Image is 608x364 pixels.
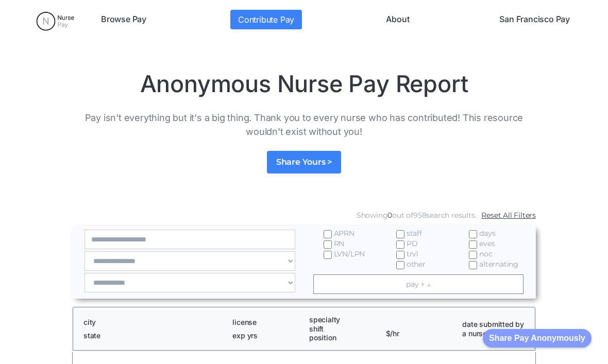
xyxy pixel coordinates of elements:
[72,207,536,299] form: Email Form
[72,111,536,138] p: Pay isn't everything but it's a big thing. Thank you to every nurse who has contributed! This res...
[407,238,418,249] span: PD
[313,274,524,294] a: pay ↑ ↓
[479,249,492,259] span: noc
[232,331,300,340] h1: exp yrs
[479,238,495,249] span: eves
[97,10,150,29] a: Browse Pay
[396,240,404,249] input: PD
[334,249,365,259] span: LVN/LPN
[357,210,477,220] div: Showing out of search results.
[479,259,518,269] span: alternating
[83,318,223,327] h1: city
[413,211,426,220] span: 958
[407,228,422,238] span: staff
[382,10,413,29] a: About
[469,240,477,249] input: eves
[83,331,223,340] h1: state
[386,320,453,338] h1: $/hr
[462,320,530,338] h1: date submitted by a nurse
[481,210,536,220] a: Reset All Filters
[469,251,477,259] input: noc
[396,261,404,269] input: other
[324,251,332,259] input: LVN/LPN
[396,230,404,238] input: staff
[324,230,332,238] input: APRN
[72,70,536,98] h1: Anonymous Nurse Pay Report
[309,333,377,342] h1: position
[230,10,302,29] a: Contribute Pay
[396,251,404,259] input: trvl
[469,230,477,238] input: days
[407,249,418,259] span: trvl
[495,10,574,29] a: San Francisco Pay
[469,261,477,269] input: alternating
[483,329,592,348] button: Share Pay Anonymously
[309,324,377,334] h1: shift
[479,228,495,238] span: days
[334,228,354,238] span: APRN
[324,240,332,249] input: RN
[267,151,341,174] a: Share Yours >
[387,211,392,220] span: 0
[309,315,377,324] h1: specialty
[232,318,300,327] h1: license
[407,259,426,269] span: other
[334,238,345,249] span: RN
